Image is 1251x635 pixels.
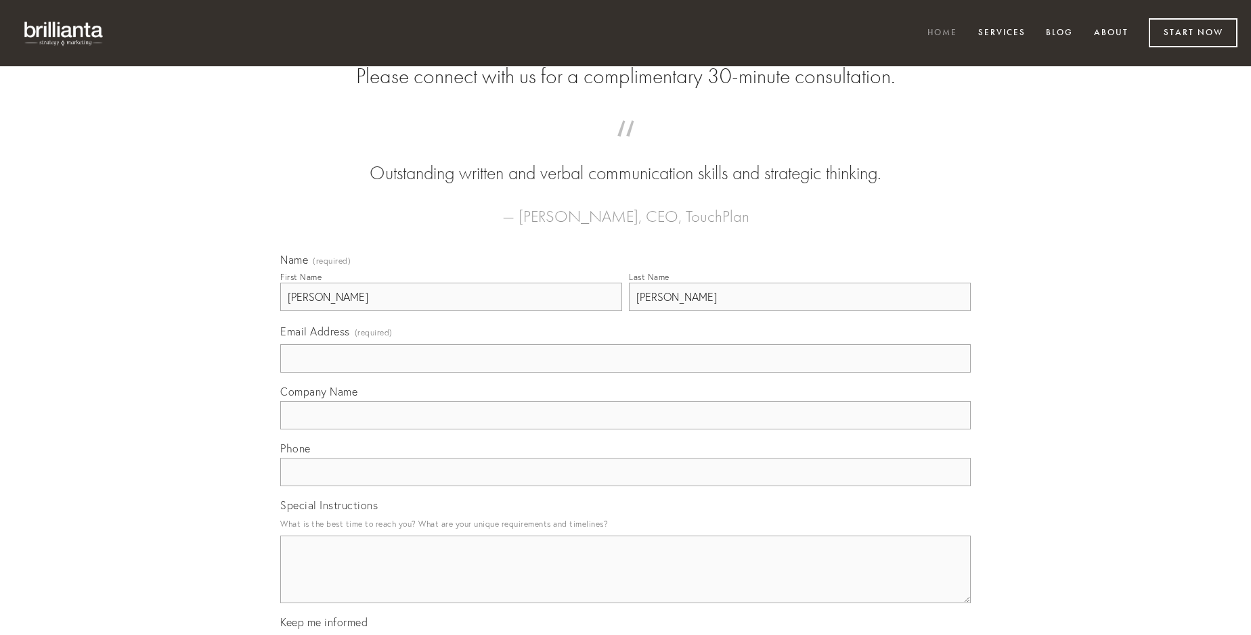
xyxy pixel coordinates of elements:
[280,272,322,282] div: First Name
[302,187,949,230] figcaption: — [PERSON_NAME], CEO, TouchPlan
[280,498,378,512] span: Special Instructions
[313,257,351,265] span: (required)
[280,64,971,89] h2: Please connect with us for a complimentary 30-minute consultation.
[1149,18,1237,47] a: Start Now
[302,134,949,187] blockquote: Outstanding written and verbal communication skills and strategic thinking.
[969,22,1034,45] a: Services
[1037,22,1082,45] a: Blog
[1085,22,1137,45] a: About
[355,323,393,342] span: (required)
[280,385,357,398] span: Company Name
[14,14,115,53] img: brillianta - research, strategy, marketing
[280,253,308,266] span: Name
[919,22,966,45] a: Home
[280,325,350,338] span: Email Address
[280,442,311,455] span: Phone
[280,615,368,629] span: Keep me informed
[280,515,971,533] p: What is the best time to reach you? What are your unique requirements and timelines?
[629,272,670,282] div: Last Name
[302,134,949,160] span: “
